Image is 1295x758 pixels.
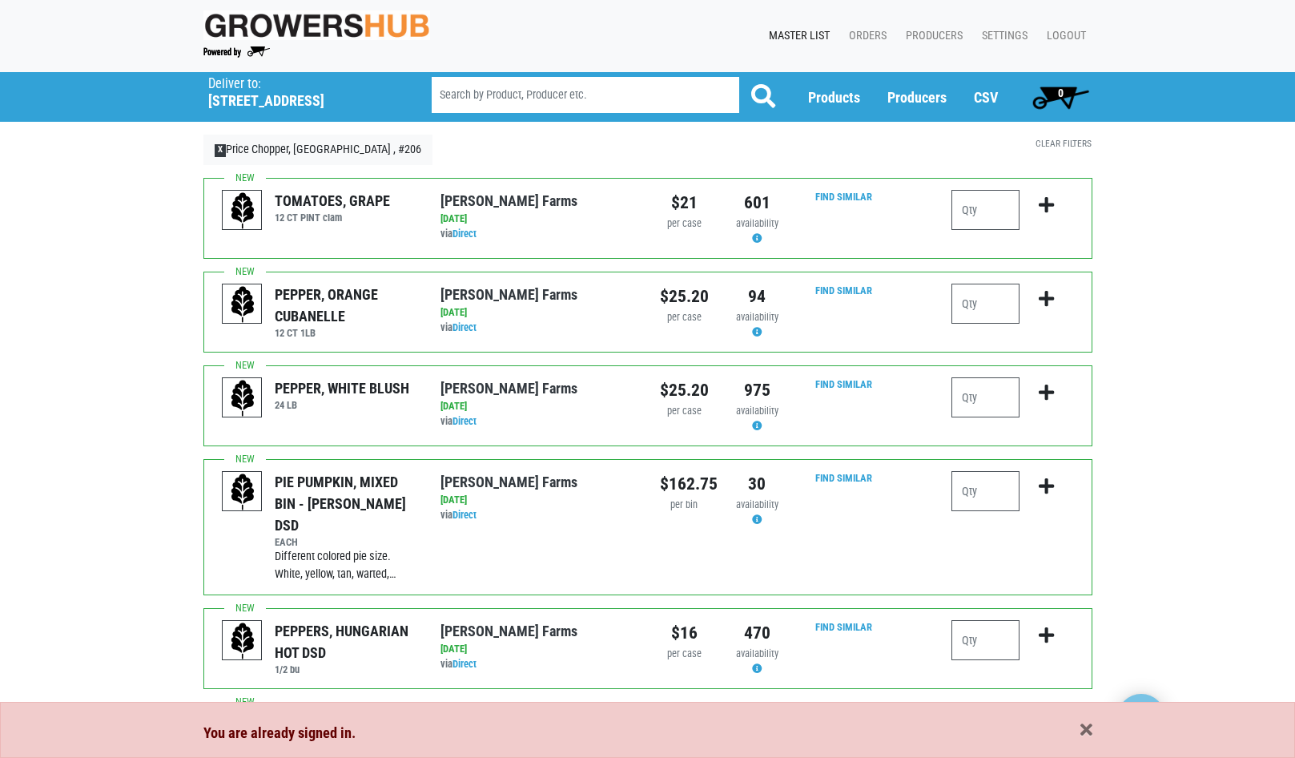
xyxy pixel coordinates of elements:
a: Find Similar [815,621,872,633]
div: [DATE] [440,493,635,508]
span: availability [736,217,778,229]
a: CSV [974,89,998,106]
a: Settings [969,21,1034,51]
div: per case [660,310,709,325]
div: PIE PUMPKIN, MIXED BIN - [PERSON_NAME] DSD [275,471,416,536]
img: placeholder-variety-43d6402dacf2d531de610a020419775a.svg [223,621,263,661]
a: [PERSON_NAME] Farms [440,380,577,397]
a: Direct [452,509,477,521]
div: $25.20 [660,284,709,309]
a: Find Similar [815,191,872,203]
a: Producers [893,21,969,51]
div: 975 [733,377,782,403]
div: TOMATOES, GRAPE [275,190,390,212]
span: … [389,567,396,581]
div: via [440,414,635,429]
span: Price Chopper, Rome , #206 (1790 Black River Blvd, Rome, NY 13440, USA) [208,72,403,110]
a: Find Similar [815,284,872,296]
input: Search by Product, Producer etc. [432,77,739,113]
span: availability [736,498,778,510]
a: Direct [452,321,477,333]
a: XPrice Chopper, [GEOGRAPHIC_DATA] , #206 [203,135,433,165]
div: [DATE] [440,212,635,227]
a: [PERSON_NAME] Farms [440,192,577,209]
input: Qty [951,377,1020,417]
a: [PERSON_NAME] Farms [440,286,577,303]
a: Clear Filters [1036,138,1092,149]
img: Powered by Big Wheelbarrow [203,46,270,58]
div: via [440,321,635,336]
span: 0 [1058,87,1064,99]
img: original-fc7597fdc6adbb9d0e2ae620e786d1a2.jpg [203,10,431,40]
div: $16 [660,620,709,646]
div: You are already signed in. [203,722,1092,744]
div: $21 [660,190,709,216]
a: Direct [452,415,477,427]
span: availability [736,311,778,323]
span: X [215,144,227,157]
a: 0 [1025,81,1096,113]
div: PEPPER, ORANGE CUBANELLE [275,284,416,327]
a: Master List [756,21,836,51]
div: $25.20 [660,377,709,403]
div: 30 [733,471,782,497]
img: placeholder-variety-43d6402dacf2d531de610a020419775a.svg [223,472,263,512]
div: per bin [660,498,709,513]
a: Producers [887,89,947,106]
a: Direct [452,228,477,240]
h6: 12 CT 1LB [275,327,416,339]
a: [PERSON_NAME] Farms [440,623,577,639]
div: Different colored pie size. White, yellow, tan, warted, [275,548,416,583]
div: [DATE] [440,399,635,414]
div: 470 [733,620,782,646]
img: placeholder-variety-43d6402dacf2d531de610a020419775a.svg [223,284,263,325]
div: per case [660,404,709,419]
div: $162.75 [660,471,709,497]
input: Qty [951,284,1020,324]
span: availability [736,647,778,659]
a: Products [808,89,860,106]
a: Find Similar [815,472,872,484]
h5: [STREET_ADDRESS] [208,92,391,110]
h6: 12 CT PINT clam [275,212,390,224]
img: placeholder-variety-43d6402dacf2d531de610a020419775a.svg [223,378,263,418]
a: Direct [452,658,477,670]
div: per case [660,647,709,662]
div: PEPPER, WHITE BLUSH [275,377,409,399]
a: Logout [1034,21,1092,51]
input: Qty [951,190,1020,230]
div: [DATE] [440,305,635,321]
input: Qty [951,471,1020,511]
div: via [440,227,635,242]
h6: EACH [275,536,416,548]
span: availability [736,405,778,417]
div: PEPPERS, HUNGARIAN HOT DSD [275,620,416,663]
div: via [440,508,635,523]
div: [DATE] [440,642,635,657]
div: via [440,657,635,672]
input: Qty [951,620,1020,660]
h6: 1/2 bu [275,663,416,675]
a: Find Similar [815,378,872,390]
div: 601 [733,190,782,216]
div: per case [660,216,709,232]
img: placeholder-variety-43d6402dacf2d531de610a020419775a.svg [223,191,263,231]
a: Orders [836,21,893,51]
a: [PERSON_NAME] Farms [440,474,577,490]
h6: 24 LB [275,399,409,411]
p: Deliver to: [208,76,391,92]
div: 94 [733,284,782,309]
